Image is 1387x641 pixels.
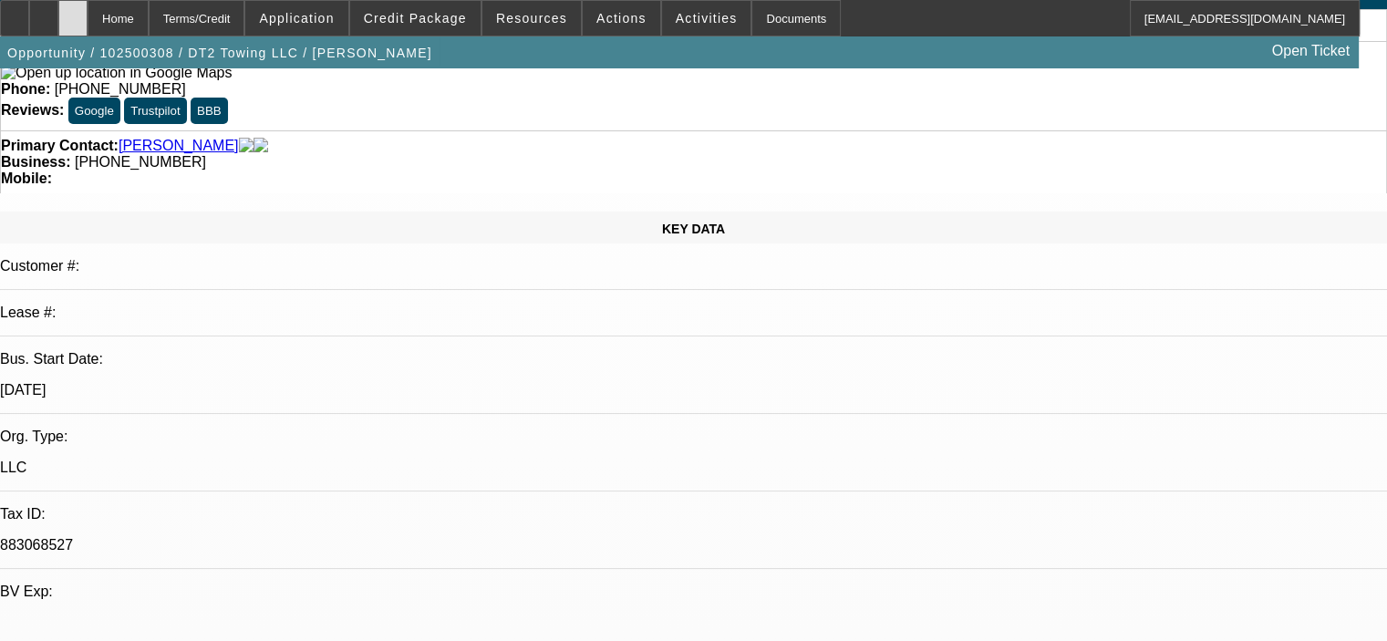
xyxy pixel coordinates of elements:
[1,138,119,154] strong: Primary Contact:
[364,11,467,26] span: Credit Package
[496,11,567,26] span: Resources
[239,138,254,154] img: facebook-icon.png
[1265,36,1357,67] a: Open Ticket
[1,171,52,186] strong: Mobile:
[68,98,120,124] button: Google
[676,11,738,26] span: Activities
[55,81,186,97] span: [PHONE_NUMBER]
[191,98,228,124] button: BBB
[254,138,268,154] img: linkedin-icon.png
[1,102,64,118] strong: Reviews:
[124,98,186,124] button: Trustpilot
[119,138,239,154] a: [PERSON_NAME]
[259,11,334,26] span: Application
[662,1,751,36] button: Activities
[7,46,432,60] span: Opportunity / 102500308 / DT2 Towing LLC / [PERSON_NAME]
[245,1,347,36] button: Application
[662,222,725,236] span: KEY DATA
[1,65,232,80] a: View Google Maps
[1,81,50,97] strong: Phone:
[596,11,647,26] span: Actions
[350,1,481,36] button: Credit Package
[482,1,581,36] button: Resources
[1,154,70,170] strong: Business:
[75,154,206,170] span: [PHONE_NUMBER]
[583,1,660,36] button: Actions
